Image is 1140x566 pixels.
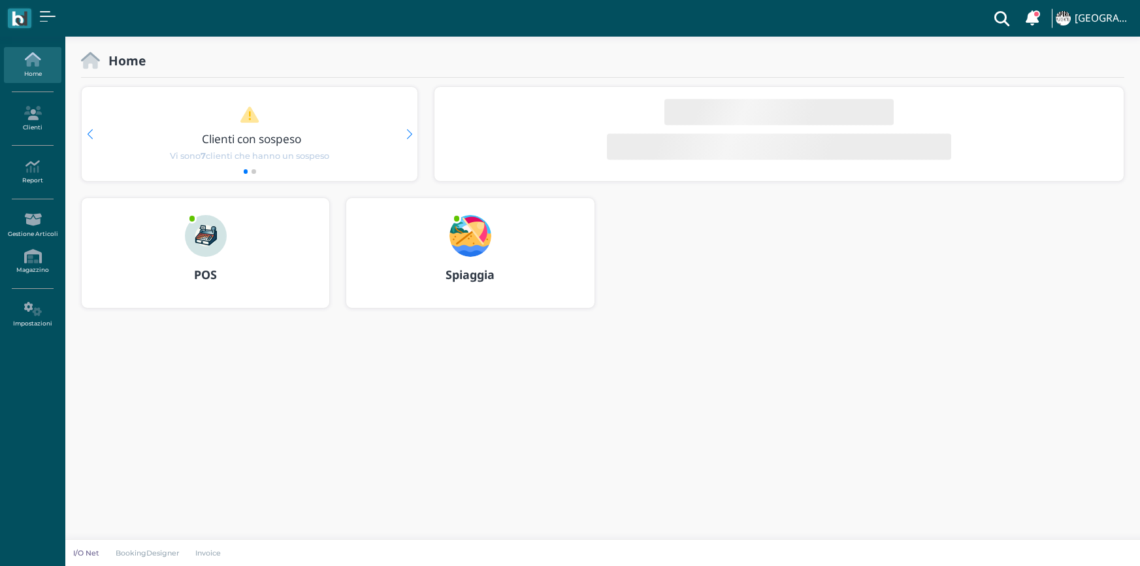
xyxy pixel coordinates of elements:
[194,267,217,282] b: POS
[1056,11,1070,25] img: ...
[1075,13,1132,24] h4: [GEOGRAPHIC_DATA]
[346,197,594,324] a: ... Spiaggia
[87,129,93,139] div: Previous slide
[4,47,61,83] a: Home
[4,244,61,280] a: Magazzino
[1047,525,1129,555] iframe: Help widget launcher
[81,197,330,324] a: ... POS
[201,151,206,161] b: 7
[4,101,61,137] a: Clienti
[106,106,393,162] a: Clienti con sospeso Vi sono7clienti che hanno un sospeso
[185,215,227,257] img: ...
[109,133,395,145] h3: Clienti con sospeso
[406,129,412,139] div: Next slide
[4,297,61,333] a: Impostazioni
[446,267,495,282] b: Spiaggia
[170,150,329,162] span: Vi sono clienti che hanno un sospeso
[100,54,146,67] h2: Home
[4,154,61,190] a: Report
[449,215,491,257] img: ...
[12,11,27,26] img: logo
[1054,3,1132,34] a: ... [GEOGRAPHIC_DATA]
[82,87,417,181] div: 1 / 2
[4,207,61,243] a: Gestione Articoli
